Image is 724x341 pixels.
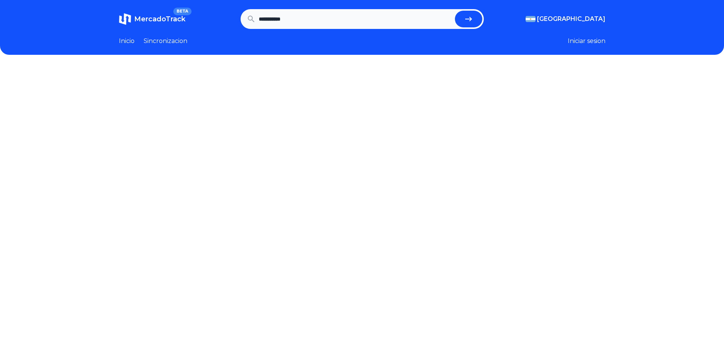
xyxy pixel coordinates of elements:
button: Iniciar sesion [568,37,605,46]
button: [GEOGRAPHIC_DATA] [526,14,605,24]
img: MercadoTrack [119,13,131,25]
span: BETA [173,8,191,15]
a: Sincronizacion [144,37,187,46]
a: Inicio [119,37,135,46]
a: MercadoTrackBETA [119,13,185,25]
span: MercadoTrack [134,15,185,23]
img: Argentina [526,16,535,22]
span: [GEOGRAPHIC_DATA] [537,14,605,24]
